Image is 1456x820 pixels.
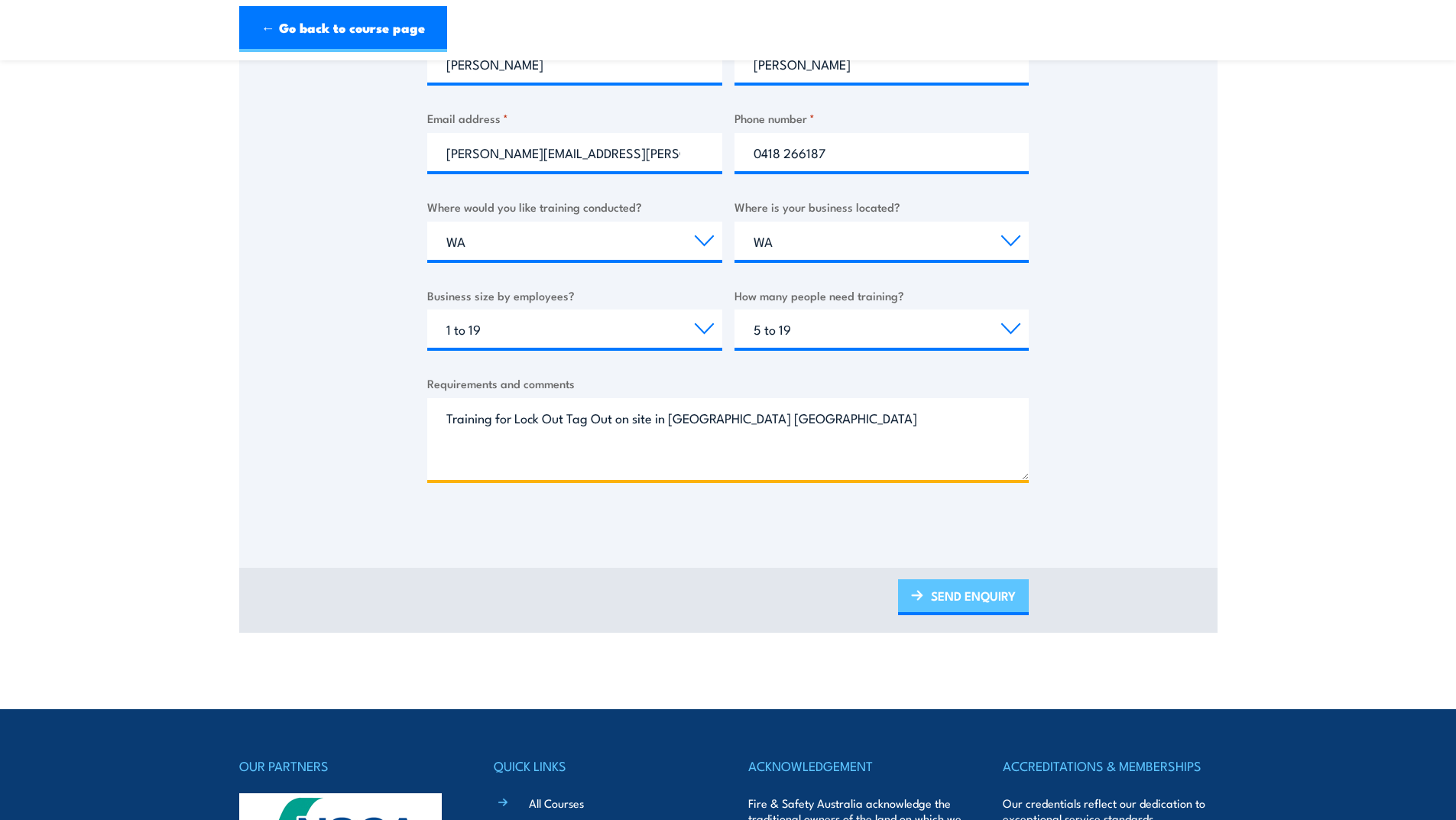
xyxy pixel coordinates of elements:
label: Requirements and comments [427,374,1029,392]
label: Phone number [734,109,1030,127]
a: ← Go back to course page [239,6,447,52]
h4: ACKNOWLEDGEMENT [748,755,962,776]
h4: QUICK LINKS [494,755,708,776]
a: SEND ENQUIRY [898,579,1029,615]
label: Email address [427,109,722,127]
a: All Courses [529,795,584,811]
label: Business size by employees? [427,287,722,304]
label: Where is your business located? [734,198,1030,216]
label: How many people need training? [734,287,1030,304]
label: Where would you like training conducted? [427,198,722,216]
h4: ACCREDITATIONS & MEMBERSHIPS [1003,755,1217,776]
h4: OUR PARTNERS [239,755,453,776]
